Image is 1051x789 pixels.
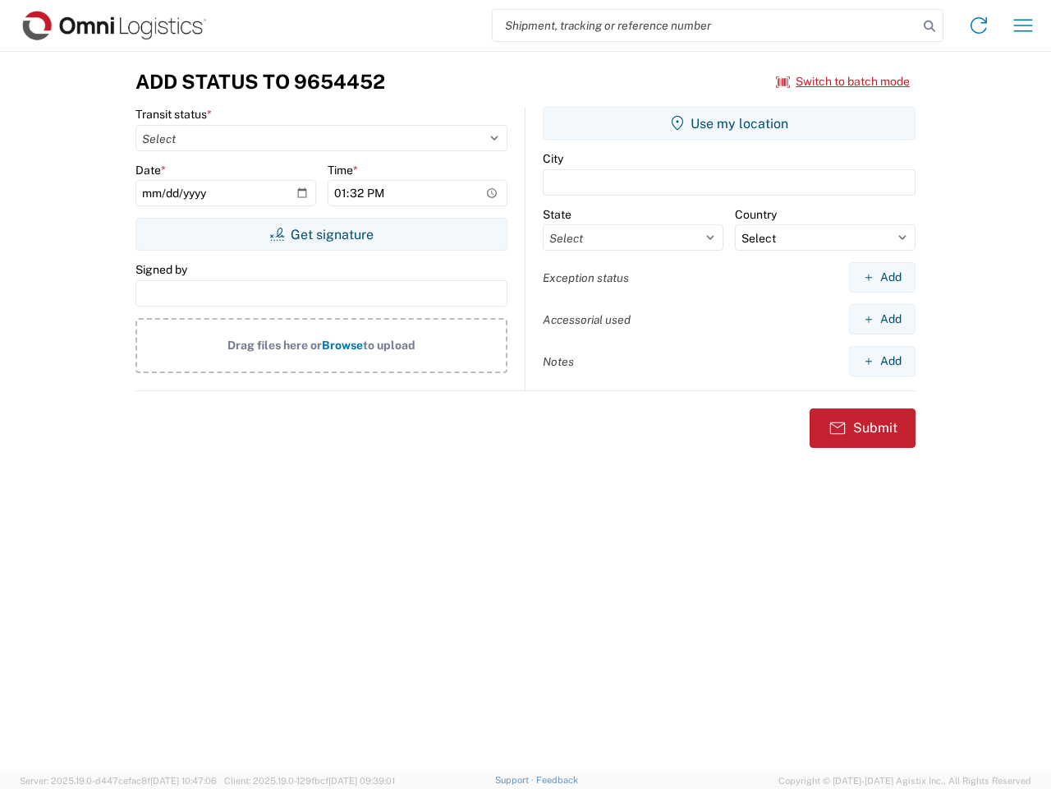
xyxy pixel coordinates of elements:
[135,70,385,94] h3: Add Status to 9654452
[849,304,916,335] button: Add
[849,346,916,376] button: Add
[493,10,918,41] input: Shipment, tracking or reference number
[536,775,578,785] a: Feedback
[776,68,910,95] button: Switch to batch mode
[224,776,395,786] span: Client: 2025.19.0-129fbcf
[543,107,916,140] button: Use my location
[543,354,574,369] label: Notes
[322,339,363,352] span: Browse
[135,218,507,251] button: Get signature
[363,339,415,352] span: to upload
[495,775,536,785] a: Support
[778,773,1031,788] span: Copyright © [DATE]-[DATE] Agistix Inc., All Rights Reserved
[735,207,777,222] label: Country
[543,312,631,327] label: Accessorial used
[135,262,187,277] label: Signed by
[150,776,217,786] span: [DATE] 10:47:06
[810,408,916,448] button: Submit
[135,107,212,122] label: Transit status
[328,776,395,786] span: [DATE] 09:39:01
[543,207,571,222] label: State
[328,163,358,178] label: Time
[135,163,166,178] label: Date
[227,339,322,352] span: Drag files here or
[543,270,629,285] label: Exception status
[849,262,916,293] button: Add
[543,151,563,166] label: City
[20,776,217,786] span: Server: 2025.19.0-d447cefac8f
